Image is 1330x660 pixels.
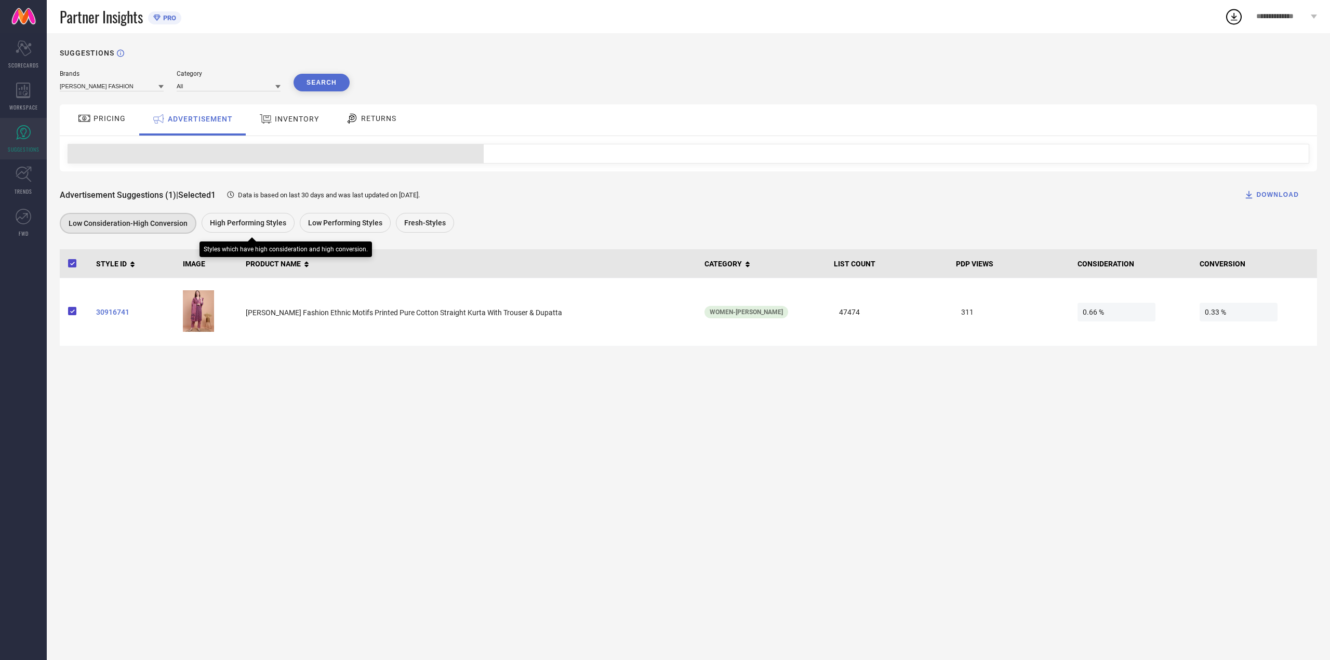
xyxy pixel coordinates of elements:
[1225,7,1243,26] div: Open download list
[1073,249,1195,278] th: CONSIDERATION
[60,49,114,57] h1: SUGGESTIONS
[275,115,319,123] span: INVENTORY
[242,249,700,278] th: PRODUCT NAME
[404,219,446,227] span: Fresh-Styles
[60,70,164,77] div: Brands
[1078,303,1155,321] span: 0.66 %
[830,249,951,278] th: LIST COUNT
[204,246,368,253] div: Styles which have high consideration and high conversion.
[700,249,830,278] th: CATEGORY
[210,219,286,227] span: High Performing Styles
[60,6,143,28] span: Partner Insights
[8,145,39,153] span: SUGGESTIONS
[361,114,396,123] span: RETURNS
[9,103,38,111] span: WORKSPACE
[952,249,1073,278] th: PDP VIEWS
[94,114,126,123] span: PRICING
[19,230,29,237] span: FWD
[168,115,233,123] span: ADVERTISEMENT
[96,308,175,316] a: 30916741
[710,308,783,316] span: Women-[PERSON_NAME]
[956,303,1034,321] span: 311
[246,308,562,317] span: [PERSON_NAME] Fashion Ethnic Motifs Printed Pure Cotton Straight Kurta With Trouser & Dupatta
[1244,190,1299,200] div: DOWNLOAD
[183,290,214,332] img: X21384Pf_75cb8051de8f4701b293988e0db4fb4b.jpg
[178,190,216,200] span: Selected 1
[15,187,32,195] span: TRENDS
[1195,249,1317,278] th: CONVERSION
[161,14,176,22] span: PRO
[8,61,39,69] span: SCORECARDS
[238,191,420,199] span: Data is based on last 30 days and was last updated on [DATE] .
[176,190,178,200] span: |
[308,219,382,227] span: Low Performing Styles
[179,249,242,278] th: IMAGE
[834,303,912,321] span: 47474
[1200,303,1278,321] span: 0.33 %
[294,74,350,91] button: Search
[60,190,176,200] span: Advertisement Suggestions (1)
[69,219,188,227] span: Low Consideration-High Conversion
[1231,184,1312,205] button: DOWNLOAD
[177,70,281,77] div: Category
[92,249,179,278] th: STYLE ID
